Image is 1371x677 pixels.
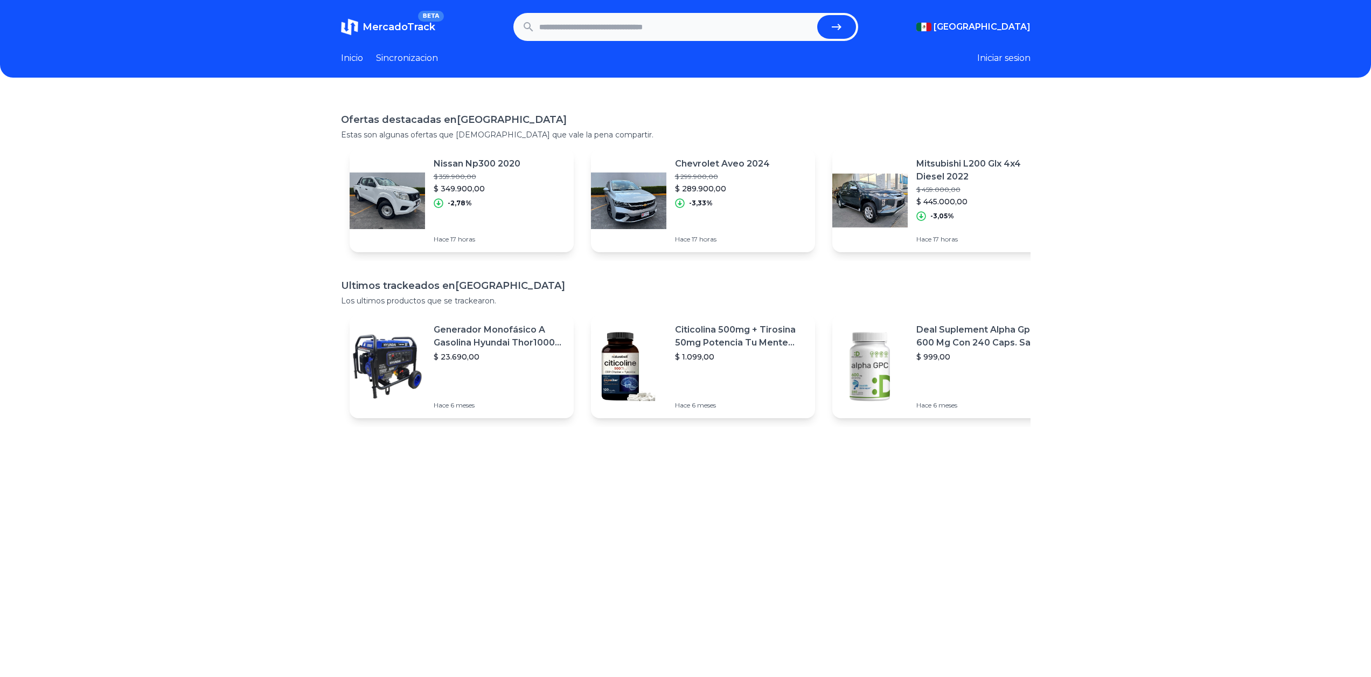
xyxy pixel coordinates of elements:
p: Hace 17 horas [916,235,1048,244]
h1: Ultimos trackeados en [GEOGRAPHIC_DATA] [341,278,1031,293]
p: Nissan Np300 2020 [434,157,520,170]
p: Hace 6 meses [916,401,1048,410]
span: BETA [418,11,443,22]
a: Featured imageCiticolina 500mg + Tirosina 50mg Potencia Tu Mente (120caps) Sabor Sin Sabor$ 1.099... [591,315,815,418]
p: $ 23.690,00 [434,351,565,362]
p: $ 349.900,00 [434,183,520,194]
button: [GEOGRAPHIC_DATA] [916,20,1031,33]
a: Featured imageMitsubishi L200 Glx 4x4 Diesel 2022$ 459.000,00$ 445.000,00-3,05%Hace 17 horas [832,149,1056,252]
p: Los ultimos productos que se trackearon. [341,295,1031,306]
img: Featured image [591,329,666,404]
img: Featured image [350,329,425,404]
p: Chevrolet Aveo 2024 [675,157,770,170]
a: Sincronizacion [376,52,438,65]
p: Deal Suplement Alpha Gpc 600 Mg Con 240 Caps. Salud Cerebral Sabor S/n [916,323,1048,349]
img: Featured image [832,329,908,404]
p: Mitsubishi L200 Glx 4x4 Diesel 2022 [916,157,1048,183]
p: $ 999,00 [916,351,1048,362]
p: Hace 17 horas [675,235,770,244]
span: [GEOGRAPHIC_DATA] [934,20,1031,33]
p: $ 289.900,00 [675,183,770,194]
img: Featured image [832,163,908,238]
p: Hace 6 meses [434,401,565,410]
p: Generador Monofásico A Gasolina Hyundai Thor10000 P 11.5 Kw [434,323,565,349]
p: $ 459.000,00 [916,185,1048,194]
img: Mexico [916,23,931,31]
p: -2,78% [448,199,472,208]
p: Estas son algunas ofertas que [DEMOGRAPHIC_DATA] que vale la pena compartir. [341,129,1031,140]
p: Citicolina 500mg + Tirosina 50mg Potencia Tu Mente (120caps) Sabor Sin Sabor [675,323,806,349]
a: Featured imageDeal Suplement Alpha Gpc 600 Mg Con 240 Caps. Salud Cerebral Sabor S/n$ 999,00Hace ... [832,315,1056,418]
a: MercadoTrackBETA [341,18,435,36]
a: Featured imageChevrolet Aveo 2024$ 299.900,00$ 289.900,00-3,33%Hace 17 horas [591,149,815,252]
p: Hace 17 horas [434,235,520,244]
button: Iniciar sesion [977,52,1031,65]
a: Inicio [341,52,363,65]
img: Featured image [591,163,666,238]
span: MercadoTrack [363,21,435,33]
a: Featured imageGenerador Monofásico A Gasolina Hyundai Thor10000 P 11.5 Kw$ 23.690,00Hace 6 meses [350,315,574,418]
img: MercadoTrack [341,18,358,36]
img: Featured image [350,163,425,238]
p: -3,05% [930,212,954,220]
a: Featured imageNissan Np300 2020$ 359.900,00$ 349.900,00-2,78%Hace 17 horas [350,149,574,252]
p: $ 445.000,00 [916,196,1048,207]
p: $ 299.900,00 [675,172,770,181]
h1: Ofertas destacadas en [GEOGRAPHIC_DATA] [341,112,1031,127]
p: $ 1.099,00 [675,351,806,362]
p: -3,33% [689,199,713,208]
p: $ 359.900,00 [434,172,520,181]
p: Hace 6 meses [675,401,806,410]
